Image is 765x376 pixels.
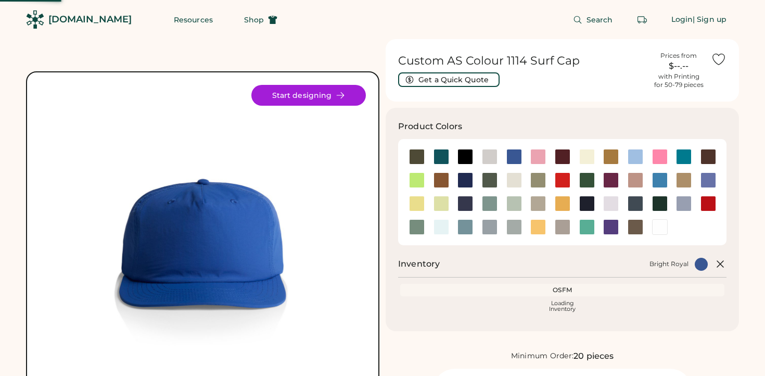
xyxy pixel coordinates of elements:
[398,258,440,270] h2: Inventory
[232,9,290,30] button: Shop
[549,300,576,312] div: Loading Inventory
[671,15,693,25] div: Login
[632,9,653,30] button: Retrieve an order
[398,72,500,87] button: Get a Quick Quote
[660,52,697,60] div: Prices from
[560,9,626,30] button: Search
[402,286,722,294] div: OSFM
[653,60,705,72] div: $--.--
[244,16,264,23] span: Shop
[161,9,225,30] button: Resources
[649,260,688,268] div: Bright Royal
[48,13,132,26] div: [DOMAIN_NAME]
[586,16,613,23] span: Search
[654,72,704,89] div: with Printing for 50-79 pieces
[693,15,726,25] div: | Sign up
[398,120,462,133] h3: Product Colors
[573,350,614,362] div: 20 pieces
[26,10,44,29] img: Rendered Logo - Screens
[251,85,366,106] button: Start designing
[398,54,646,68] h1: Custom AS Colour 1114 Surf Cap
[511,351,574,361] div: Minimum Order:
